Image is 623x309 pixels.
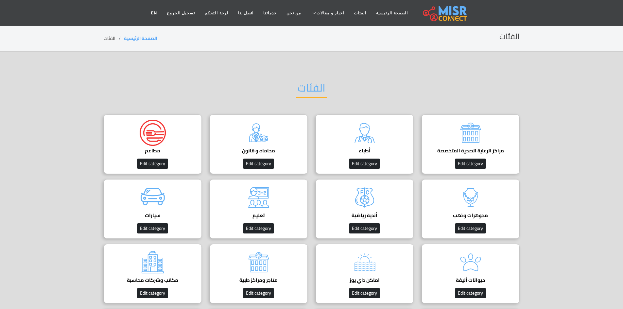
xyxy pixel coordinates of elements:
[296,81,327,98] h2: الفئات
[455,288,486,298] button: Edit category
[418,179,524,239] a: مجوهرات وذهب Edit category
[146,7,162,19] a: EN
[140,184,166,211] img: wk90P3a0oSt1z8M0TTcP.gif
[349,288,380,298] button: Edit category
[349,223,380,233] button: Edit category
[312,244,418,303] a: اماكن داي يوز Edit category
[246,184,272,211] img: ngYy9LS4RTXks1j5a4rs.png
[423,5,467,21] img: main.misr_connect
[243,223,274,233] button: Edit category
[326,277,404,283] h4: اماكن داي يوز
[100,244,206,303] a: مكاتب وشركات محاسبة Edit category
[312,179,418,239] a: أندية رياضية Edit category
[432,148,510,154] h4: مراكز الرعاية الصحية المتخصصة
[352,120,378,146] img: xxDvte2rACURW4jjEBBw.png
[114,148,192,154] h4: مطاعم
[458,249,484,275] img: LugHxIrVbmKvFsZzkSfd.png
[114,213,192,218] h4: سيارات
[220,148,298,154] h4: محاماه و قانون
[432,277,510,283] h4: حيوانات أليفة
[137,288,168,298] button: Edit category
[243,159,274,169] button: Edit category
[418,244,524,303] a: حيوانات أليفة Edit category
[206,244,312,303] a: متاجر ومراكز طبية Edit category
[114,277,192,283] h4: مكاتب وشركات محاسبة
[246,120,272,146] img: raD5cjLJU6v6RhuxWSJh.png
[200,7,233,19] a: لوحة التحكم
[104,35,124,42] li: الفئات
[124,34,157,43] a: الصفحة الرئيسية
[100,179,206,239] a: سيارات Edit category
[326,148,404,154] h4: أطباء
[306,7,349,19] a: اخبار و مقالات
[246,249,272,275] img: GSBlXxJL2aLd49qyIhl2.png
[458,120,484,146] img: ocughcmPjrl8PQORMwSi.png
[243,288,274,298] button: Edit category
[206,114,312,174] a: محاماه و قانون Edit category
[137,159,168,169] button: Edit category
[162,7,200,19] a: تسجيل الخروج
[455,159,486,169] button: Edit category
[140,120,166,146] img: ikcDgTJSoSS2jJF2BPtA.png
[352,184,378,211] img: jXxomqflUIMFo32sFYfN.png
[458,184,484,211] img: Y7cyTjSJwvbnVhRuEY4s.png
[220,277,298,283] h4: متاجر ومراكز طبية
[317,10,344,16] span: اخبار و مقالات
[140,249,166,275] img: 91o6BRUL69Nv8vkyo3Y3.png
[326,213,404,218] h4: أندية رياضية
[233,7,258,19] a: اتصل بنا
[137,223,168,233] button: Edit category
[455,223,486,233] button: Edit category
[312,114,418,174] a: أطباء Edit category
[371,7,413,19] a: الصفحة الرئيسية
[432,213,510,218] h4: مجوهرات وذهب
[282,7,306,19] a: من نحن
[206,179,312,239] a: تعليم Edit category
[349,159,380,169] button: Edit category
[499,32,520,42] h2: الفئات
[258,7,282,19] a: خدماتنا
[100,114,206,174] a: مطاعم Edit category
[220,213,298,218] h4: تعليم
[418,114,524,174] a: مراكز الرعاية الصحية المتخصصة Edit category
[349,7,371,19] a: الفئات
[352,249,378,275] img: fBpRvoEftlHCryvf9XxM.png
